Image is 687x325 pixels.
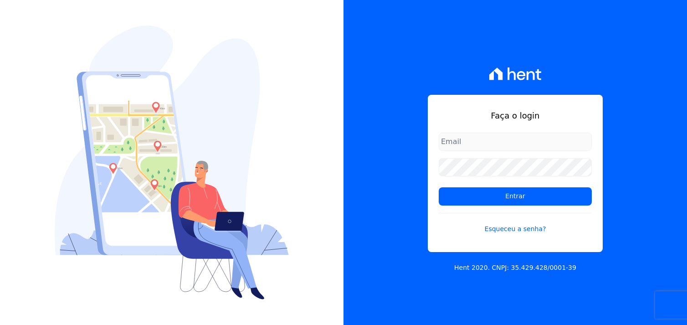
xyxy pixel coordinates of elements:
[55,26,289,299] img: Login
[454,263,576,273] p: Hent 2020. CNPJ: 35.429.428/0001-39
[439,213,592,234] a: Esqueceu a senha?
[439,109,592,122] h1: Faça o login
[439,133,592,151] input: Email
[439,187,592,206] input: Entrar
